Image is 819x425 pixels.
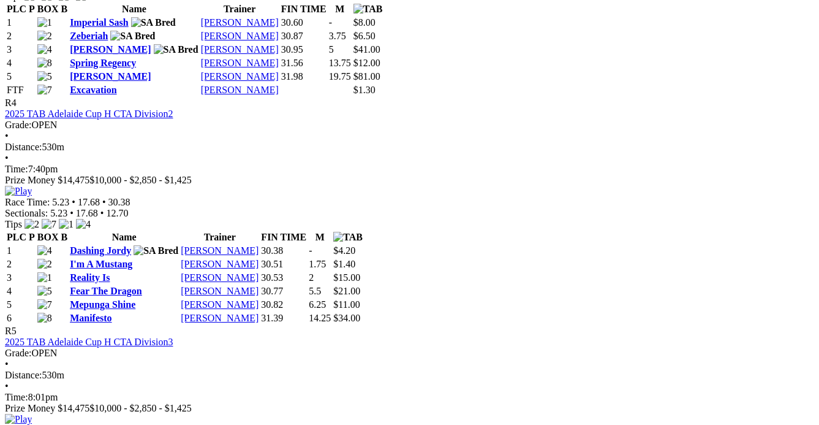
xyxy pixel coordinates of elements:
div: 7:40pm [5,164,814,175]
th: M [328,3,352,15]
a: [PERSON_NAME] [201,85,279,95]
div: OPEN [5,120,814,131]
span: • [102,197,106,207]
td: 30.87 [281,30,327,42]
th: M [308,231,331,243]
a: Manifesto [70,313,111,323]
div: Prize Money $14,475 [5,175,814,186]
div: 530m [5,142,814,153]
span: Grade: [5,120,32,130]
span: $10,000 - $2,850 - $1,425 [89,403,192,413]
span: 5.23 [50,208,67,218]
span: PLC [7,232,26,242]
img: 4 [37,245,52,256]
text: 5.5 [309,286,321,296]
span: $34.00 [333,313,360,323]
span: $41.00 [353,44,380,55]
a: [PERSON_NAME] [181,313,259,323]
span: 12.70 [106,208,128,218]
span: • [5,131,9,141]
th: FIN TIME [281,3,327,15]
th: FIN TIME [260,231,307,243]
td: 3 [6,272,36,284]
img: 5 [37,71,52,82]
text: 3.75 [329,31,346,41]
span: 17.68 [76,208,98,218]
td: 30.60 [281,17,327,29]
a: [PERSON_NAME] [201,71,279,82]
a: [PERSON_NAME] [70,71,151,82]
img: 7 [42,219,56,230]
a: Excavation [70,85,116,95]
img: SA Bred [134,245,178,256]
th: Name [69,3,199,15]
td: 30.77 [260,285,307,297]
span: Time: [5,164,28,174]
span: Time: [5,392,28,402]
a: [PERSON_NAME] [201,17,279,28]
img: TAB [353,4,383,15]
th: Trainer [200,3,279,15]
span: Distance: [5,142,42,152]
span: $1.40 [333,259,355,269]
a: Reality Is [70,272,110,283]
span: 5.23 [52,197,69,207]
td: 6 [6,312,36,324]
a: [PERSON_NAME] [70,44,151,55]
div: 530m [5,370,814,381]
span: R5 [5,326,17,336]
img: 8 [37,313,52,324]
text: 14.25 [309,313,331,323]
th: Name [69,231,179,243]
span: • [70,208,74,218]
text: - [309,245,312,256]
img: 4 [37,44,52,55]
span: Distance: [5,370,42,380]
img: 7 [37,85,52,96]
td: 4 [6,285,36,297]
img: 2 [37,259,52,270]
span: $10,000 - $2,850 - $1,425 [89,175,192,185]
td: 30.51 [260,258,307,270]
a: [PERSON_NAME] [181,299,259,310]
img: SA Bred [110,31,155,42]
td: 31.39 [260,312,307,324]
a: [PERSON_NAME] [181,245,259,256]
img: 7 [37,299,52,310]
a: Zeberiah [70,31,108,41]
td: FTF [6,84,36,96]
a: [PERSON_NAME] [181,272,259,283]
a: [PERSON_NAME] [181,286,259,296]
img: TAB [333,232,363,243]
div: 8:01pm [5,392,814,403]
span: P [29,4,35,14]
text: 1.75 [309,259,326,269]
span: 17.68 [78,197,100,207]
img: 2 [25,219,39,230]
a: Spring Regency [70,58,136,68]
span: $12.00 [353,58,380,68]
img: 4 [76,219,91,230]
td: 2 [6,258,36,270]
span: BOX [37,232,59,242]
img: 1 [59,219,74,230]
td: 30.82 [260,299,307,311]
span: Tips [5,219,22,229]
span: $21.00 [333,286,360,296]
span: • [5,153,9,163]
td: 1 [6,17,36,29]
span: $6.50 [353,31,376,41]
span: P [29,232,35,242]
span: Race Time: [5,197,50,207]
a: 2025 TAB Adelaide Cup H CTA Division3 [5,337,173,347]
span: 30.38 [108,197,130,207]
text: 6.25 [309,299,326,310]
img: Play [5,414,32,425]
td: 1 [6,245,36,257]
span: Sectionals: [5,208,48,218]
th: Trainer [180,231,259,243]
img: 1 [37,272,52,283]
td: 5 [6,299,36,311]
td: 31.56 [281,57,327,69]
a: [PERSON_NAME] [201,58,279,68]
